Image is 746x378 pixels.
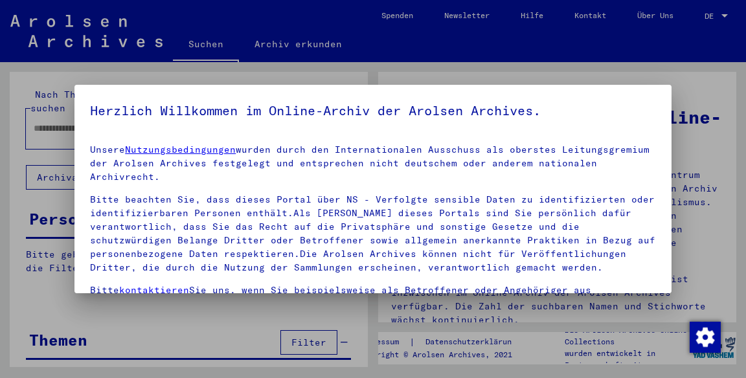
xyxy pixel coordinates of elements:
[119,284,189,296] a: kontaktieren
[125,144,236,155] a: Nutzungsbedingungen
[690,322,721,353] img: Zustimmung ändern
[90,193,656,274] p: Bitte beachten Sie, dass dieses Portal über NS - Verfolgte sensible Daten zu identifizierten oder...
[90,143,656,184] p: Unsere wurden durch den Internationalen Ausschuss als oberstes Leitungsgremium der Arolsen Archiv...
[90,283,656,311] p: Bitte Sie uns, wenn Sie beispielsweise als Betroffener oder Angehöriger aus berechtigten Gründen ...
[90,100,656,121] h5: Herzlich Willkommen im Online-Archiv der Arolsen Archives.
